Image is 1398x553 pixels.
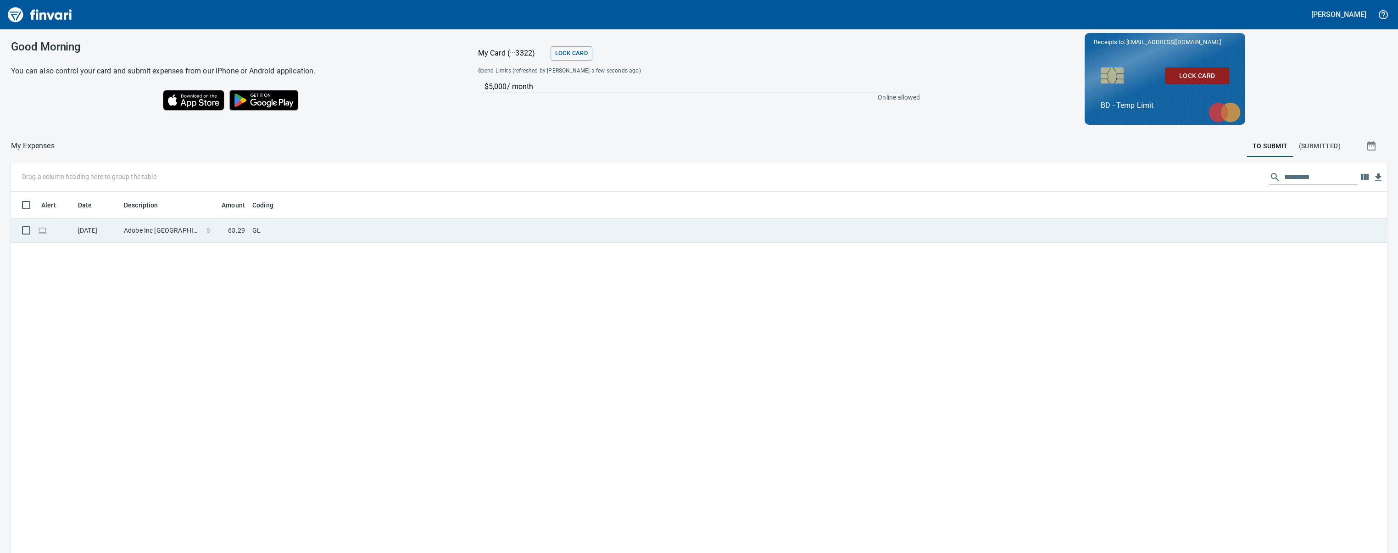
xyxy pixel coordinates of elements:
span: Description [124,200,170,211]
button: [PERSON_NAME] [1309,7,1369,22]
span: Alert [41,200,68,211]
td: Adobe Inc [GEOGRAPHIC_DATA] [GEOGRAPHIC_DATA] [120,218,203,243]
p: My Expenses [11,140,55,151]
span: 63.29 [228,226,245,235]
span: To Submit [1253,140,1288,152]
img: mastercard.svg [1204,98,1245,127]
h3: Good Morning [11,40,455,53]
button: Lock Card [1165,67,1229,84]
img: Finvari [6,4,74,26]
button: Show transactions within a particular date range [1358,135,1387,157]
img: Download on the App Store [163,90,224,111]
span: Spend Limits (refreshed by [PERSON_NAME] a few seconds ago) [478,67,780,76]
span: (Submitted) [1299,140,1341,152]
span: Coding [252,200,285,211]
td: [DATE] [74,218,120,243]
span: Coding [252,200,273,211]
span: Date [78,200,104,211]
span: [EMAIL_ADDRESS][DOMAIN_NAME] [1125,38,1222,46]
span: Amount [210,200,245,211]
span: Description [124,200,158,211]
span: Amount [222,200,245,211]
span: Lock Card [1172,70,1222,82]
p: BD - Temp Limit [1101,100,1229,111]
p: My Card (···3322) [478,48,547,59]
td: GL [249,218,478,243]
button: Download table [1371,171,1385,184]
button: Choose columns to display [1358,170,1371,184]
img: Get it on Google Play [224,85,303,115]
nav: breadcrumb [11,140,55,151]
p: Drag a column heading here to group the table [22,172,156,181]
p: Online allowed [471,93,920,102]
span: Alert [41,200,56,211]
span: $ [206,226,210,235]
p: Receipts to: [1094,38,1236,47]
h5: [PERSON_NAME] [1311,10,1366,19]
h6: You can also control your card and submit expenses from our iPhone or Android application. [11,65,455,78]
span: Online transaction [38,227,47,233]
span: Lock Card [555,48,588,59]
button: Lock Card [551,46,592,61]
span: Date [78,200,92,211]
p: $5,000 / month [485,81,907,92]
